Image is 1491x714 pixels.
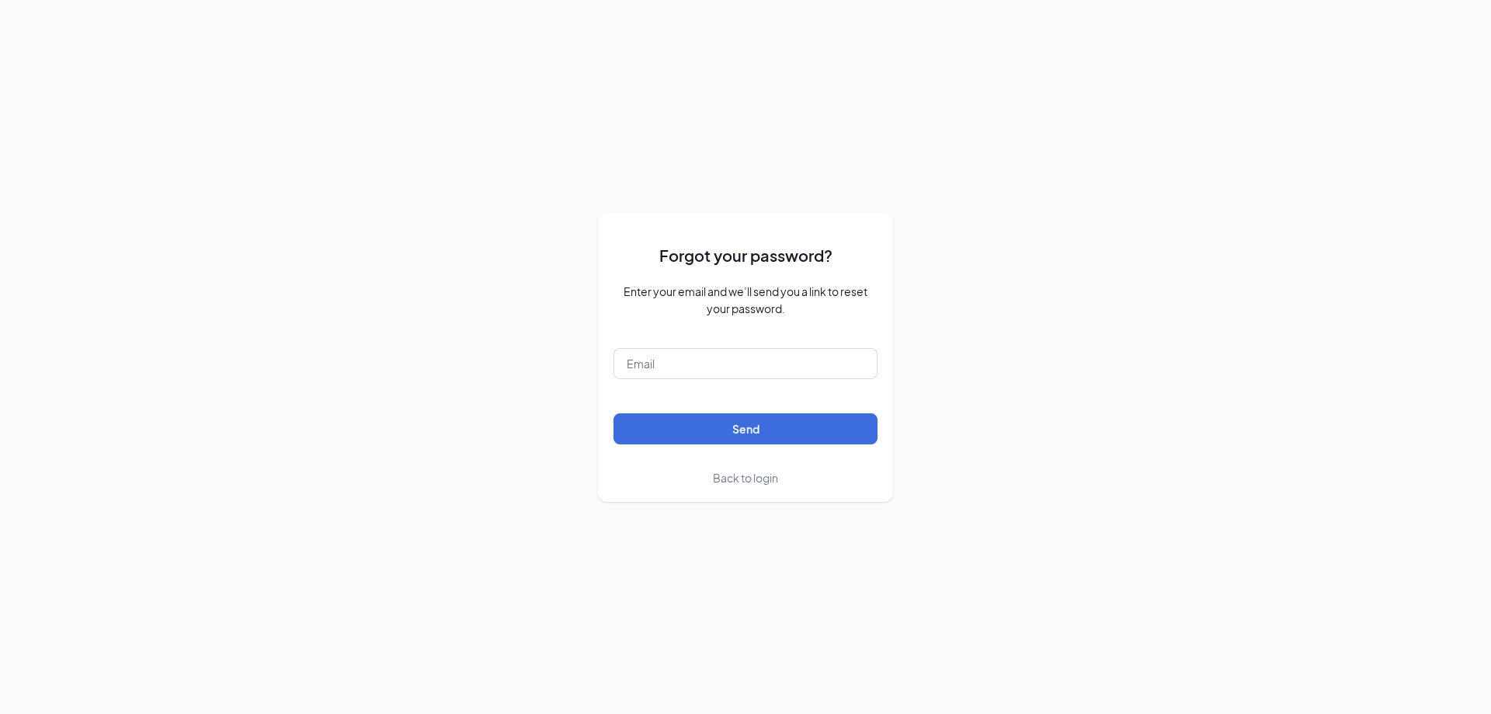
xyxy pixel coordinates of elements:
[659,243,832,267] span: Forgot your password?
[613,413,878,444] button: Send
[613,348,878,379] input: Email
[613,283,878,317] span: Enter your email and we’ll send you a link to reset your password.
[713,469,778,486] a: Back to login
[713,471,778,485] span: Back to login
